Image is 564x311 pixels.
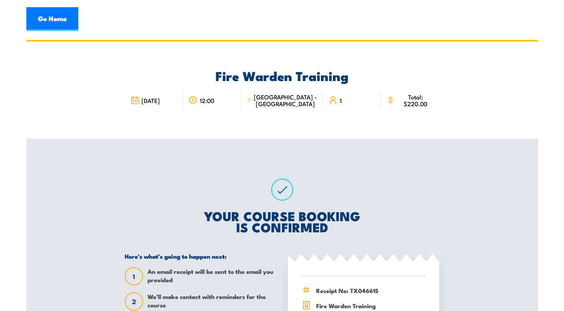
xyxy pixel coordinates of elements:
[147,267,276,285] span: An email receipt will be sent to the email you provided
[316,286,425,295] span: Receipt No: TX046615
[147,292,276,311] span: We’ll make contact with reminders for the course
[141,97,160,104] span: [DATE]
[125,70,439,81] h2: Fire Warden Training
[316,301,425,310] span: Fire Warden Training
[125,210,439,232] h2: YOUR COURSE BOOKING IS CONFIRMED
[126,272,142,281] span: 1
[397,93,434,107] span: Total: $220.00
[340,97,342,104] span: 1
[126,297,142,306] span: 2
[200,97,214,104] span: 12:00
[125,252,276,260] h5: Here’s what’s going to happen next:
[254,93,317,107] span: [GEOGRAPHIC_DATA] - [GEOGRAPHIC_DATA]
[26,7,78,31] a: Go Home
